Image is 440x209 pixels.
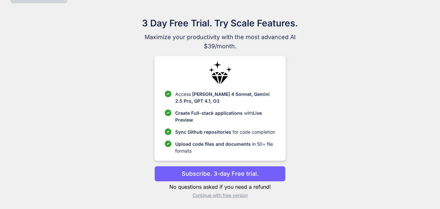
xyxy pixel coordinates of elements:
[175,91,275,104] p: Access
[165,128,171,135] img: checklist
[111,33,330,42] span: Maximize your productivity with the most advanced AI
[175,141,275,154] p: in 50+ file formats
[175,129,231,135] span: Sync Github repositories
[175,141,251,147] span: Upload code files and documents
[175,110,275,123] p: with
[175,128,275,135] p: for code completion
[175,110,244,116] span: Create Full-stack applications
[111,42,330,51] span: $39/month.
[182,169,259,178] p: Subscribe. 3-day Free trial.
[154,192,286,199] p: Continue with free version
[154,183,286,191] p: No questions asked if you need a refund!
[154,166,286,182] button: Subscribe. 3-day Free trial.
[175,91,270,104] span: [PERSON_NAME] 4 Sonnet, Gemini 2.5 Pro, GPT 4.1, O3
[165,110,171,116] img: checklist
[111,16,330,30] h1: 3 Day Free Trial. Try Scale Features.
[165,141,171,147] img: checklist
[165,91,171,97] img: checklist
